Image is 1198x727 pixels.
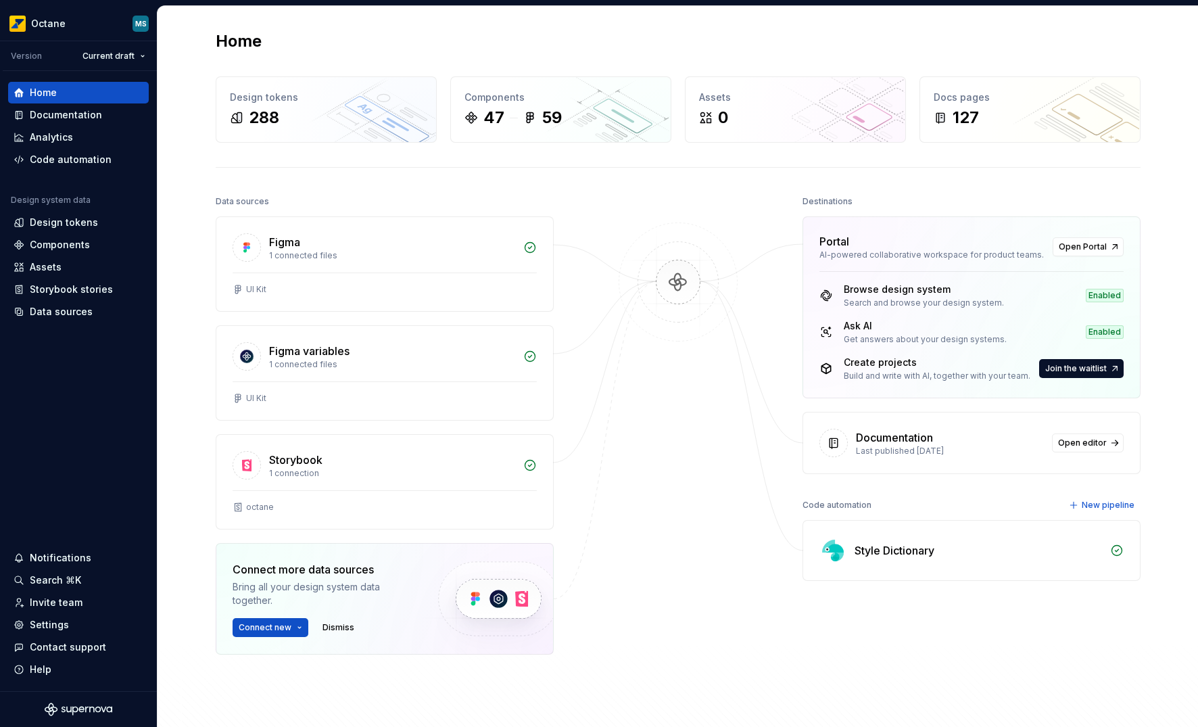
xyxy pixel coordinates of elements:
[30,551,91,565] div: Notifications
[322,622,354,633] span: Dismiss
[269,343,350,359] div: Figma variables
[30,640,106,654] div: Contact support
[216,76,437,143] a: Design tokens288
[216,30,262,52] h2: Home
[269,452,322,468] div: Storybook
[246,502,274,513] div: octane
[1053,237,1124,256] a: Open Portal
[269,359,515,370] div: 1 connected files
[8,659,149,680] button: Help
[11,51,42,62] div: Version
[8,212,149,233] a: Design tokens
[934,91,1126,104] div: Docs pages
[8,82,149,103] a: Home
[8,149,149,170] a: Code automation
[844,334,1007,345] div: Get answers about your design systems.
[233,580,415,607] div: Bring all your design system data together.
[8,547,149,569] button: Notifications
[542,107,562,128] div: 59
[216,216,554,312] a: Figma1 connected filesUI Kit
[216,192,269,211] div: Data sources
[8,256,149,278] a: Assets
[1065,496,1141,515] button: New pipeline
[819,233,849,250] div: Portal
[30,108,102,122] div: Documentation
[844,319,1007,333] div: Ask AI
[802,496,871,515] div: Code automation
[8,234,149,256] a: Components
[699,91,892,104] div: Assets
[30,260,62,274] div: Assets
[8,569,149,591] button: Search ⌘K
[1082,500,1134,511] span: New pipeline
[802,192,853,211] div: Destinations
[269,468,515,479] div: 1 connection
[30,283,113,296] div: Storybook stories
[844,283,1004,296] div: Browse design system
[1086,325,1124,339] div: Enabled
[11,195,91,206] div: Design system data
[8,636,149,658] button: Contact support
[1086,289,1124,302] div: Enabled
[844,356,1030,369] div: Create projects
[8,104,149,126] a: Documentation
[30,86,57,99] div: Home
[269,250,515,261] div: 1 connected files
[30,618,69,632] div: Settings
[9,16,26,32] img: e8093afa-4b23-4413-bf51-00cde92dbd3f.png
[30,153,112,166] div: Code automation
[1059,241,1107,252] span: Open Portal
[233,618,308,637] button: Connect new
[216,325,554,421] a: Figma variables1 connected filesUI Kit
[76,47,151,66] button: Current draft
[919,76,1141,143] a: Docs pages127
[316,618,360,637] button: Dismiss
[30,596,82,609] div: Invite team
[953,107,979,128] div: 127
[844,298,1004,308] div: Search and browse your design system.
[819,250,1045,260] div: AI-powered collaborative workspace for product teams.
[718,107,728,128] div: 0
[30,573,81,587] div: Search ⌘K
[239,622,291,633] span: Connect new
[45,703,112,716] svg: Supernova Logo
[3,9,154,38] button: OctaneMS
[464,91,657,104] div: Components
[8,301,149,323] a: Data sources
[30,131,73,144] div: Analytics
[855,542,934,559] div: Style Dictionary
[450,76,671,143] a: Components4759
[135,18,147,29] div: MS
[233,561,415,578] div: Connect more data sources
[8,614,149,636] a: Settings
[30,216,98,229] div: Design tokens
[8,279,149,300] a: Storybook stories
[1039,359,1124,378] button: Join the waitlist
[8,126,149,148] a: Analytics
[31,17,66,30] div: Octane
[856,446,1044,456] div: Last published [DATE]
[1045,363,1107,374] span: Join the waitlist
[30,663,51,676] div: Help
[230,91,423,104] div: Design tokens
[30,305,93,319] div: Data sources
[216,434,554,530] a: Storybook1 connectionoctane
[1058,438,1107,448] span: Open editor
[249,107,279,128] div: 288
[82,51,135,62] span: Current draft
[856,429,933,446] div: Documentation
[246,393,266,404] div: UI Kit
[30,238,90,252] div: Components
[246,284,266,295] div: UI Kit
[844,371,1030,381] div: Build and write with AI, together with your team.
[685,76,906,143] a: Assets0
[269,234,300,250] div: Figma
[1052,433,1124,452] a: Open editor
[483,107,504,128] div: 47
[8,592,149,613] a: Invite team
